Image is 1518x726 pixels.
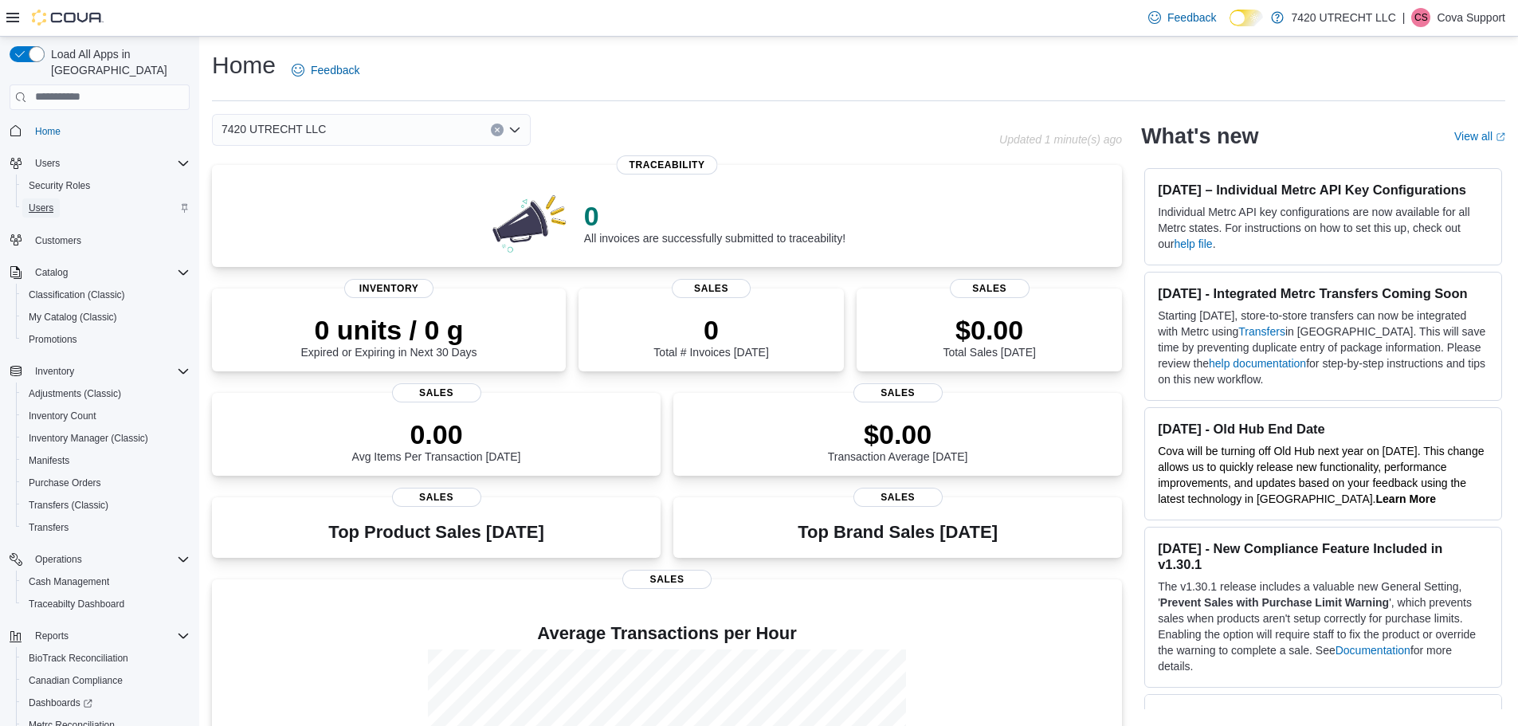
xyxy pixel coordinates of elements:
span: Canadian Compliance [22,671,190,690]
div: Total Sales [DATE] [943,314,1035,359]
h3: [DATE] - Integrated Metrc Transfers Coming Soon [1158,285,1489,301]
span: Cova will be turning off Old Hub next year on [DATE]. This change allows us to quickly release ne... [1158,445,1484,505]
span: Home [29,121,190,141]
span: 7420 UTRECHT LLC [222,120,326,139]
span: Sales [672,279,751,298]
button: Users [29,154,66,173]
span: Traceabilty Dashboard [29,598,124,610]
p: 7420 UTRECHT LLC [1292,8,1396,27]
div: Cova Support [1411,8,1430,27]
a: Dashboards [16,692,196,714]
h3: [DATE] – Individual Metrc API Key Configurations [1158,182,1489,198]
span: Transfers (Classic) [22,496,190,515]
a: help documentation [1209,357,1306,370]
button: Users [16,197,196,219]
button: Inventory [29,362,80,381]
a: Classification (Classic) [22,285,131,304]
span: Adjustments (Classic) [29,387,121,400]
a: Transfers [1238,325,1285,338]
strong: Learn More [1376,493,1436,505]
p: Individual Metrc API key configurations are now available for all Metrc states. For instructions ... [1158,204,1489,252]
span: Cash Management [29,575,109,588]
button: Promotions [16,328,196,351]
a: Dashboards [22,693,99,712]
span: Customers [29,230,190,250]
span: Sales [853,488,943,507]
a: Documentation [1336,644,1410,657]
button: Canadian Compliance [16,669,196,692]
button: Traceabilty Dashboard [16,593,196,615]
a: My Catalog (Classic) [22,308,124,327]
a: Feedback [1142,2,1222,33]
button: Classification (Classic) [16,284,196,306]
span: Inventory Manager (Classic) [22,429,190,448]
button: Clear input [491,124,504,136]
div: Transaction Average [DATE] [828,418,968,463]
span: Security Roles [29,179,90,192]
a: Transfers [22,518,75,537]
span: Purchase Orders [22,473,190,493]
svg: External link [1496,132,1505,142]
h3: Top Product Sales [DATE] [328,523,543,542]
button: Operations [29,550,88,569]
span: Reports [35,630,69,642]
span: Traceabilty Dashboard [22,595,190,614]
p: $0.00 [943,314,1035,346]
a: Transfers (Classic) [22,496,115,515]
span: Sales [392,383,481,402]
span: Manifests [29,454,69,467]
p: 0.00 [352,418,521,450]
span: Transfers (Classic) [29,499,108,512]
p: Starting [DATE], store-to-store transfers can now be integrated with Metrc using in [GEOGRAPHIC_D... [1158,308,1489,387]
span: Users [22,198,190,218]
button: Reports [29,626,75,646]
p: The v1.30.1 release includes a valuable new General Setting, ' ', which prevents sales when produ... [1158,579,1489,674]
span: Feedback [311,62,359,78]
div: Expired or Expiring in Next 30 Days [301,314,477,359]
button: Cash Management [16,571,196,593]
h4: Average Transactions per Hour [225,624,1109,643]
span: My Catalog (Classic) [29,311,117,324]
span: Classification (Classic) [22,285,190,304]
button: Manifests [16,449,196,472]
a: BioTrack Reconciliation [22,649,135,668]
span: Inventory Count [29,410,96,422]
span: Sales [622,570,712,589]
a: Purchase Orders [22,473,108,493]
a: Promotions [22,330,84,349]
span: Traceability [617,155,718,175]
div: All invoices are successfully submitted to traceability! [584,200,845,245]
button: Inventory Manager (Classic) [16,427,196,449]
span: Inventory [29,362,190,381]
span: CS [1414,8,1428,27]
a: help file [1174,237,1212,250]
span: Inventory [35,365,74,378]
span: Promotions [22,330,190,349]
button: Purchase Orders [16,472,196,494]
img: Cova [32,10,104,26]
span: Inventory [344,279,433,298]
div: Avg Items Per Transaction [DATE] [352,418,521,463]
span: Sales [392,488,481,507]
a: Traceabilty Dashboard [22,595,131,614]
a: Security Roles [22,176,96,195]
button: Home [3,120,196,143]
p: 0 [584,200,845,232]
span: Adjustments (Classic) [22,384,190,403]
span: My Catalog (Classic) [22,308,190,327]
h3: [DATE] - Old Hub End Date [1158,421,1489,437]
span: Security Roles [22,176,190,195]
button: Customers [3,229,196,252]
span: Transfers [29,521,69,534]
a: Adjustments (Classic) [22,384,127,403]
a: Canadian Compliance [22,671,129,690]
span: BioTrack Reconciliation [29,652,128,665]
button: Reports [3,625,196,647]
h3: [DATE] - New Compliance Feature Included in v1.30.1 [1158,540,1489,572]
a: Users [22,198,60,218]
div: Total # Invoices [DATE] [653,314,768,359]
span: Operations [29,550,190,569]
button: Users [3,152,196,175]
span: Inventory Count [22,406,190,426]
a: Manifests [22,451,76,470]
